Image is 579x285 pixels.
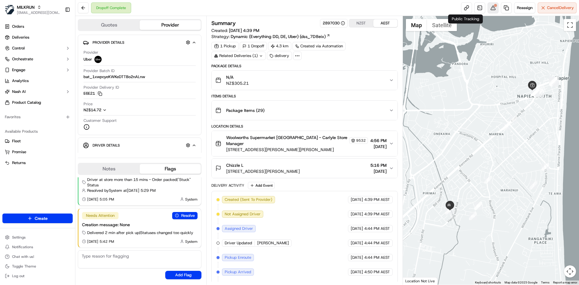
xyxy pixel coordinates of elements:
span: [DATE] [351,240,363,246]
span: Map data ©2025 Google [505,281,537,284]
a: Open this area in Google Maps (opens a new window) [404,277,424,285]
span: [DATE] [351,197,363,202]
span: Analytics [12,78,29,84]
span: 4:39 PM AEST [364,197,390,202]
span: Toggle Theme [12,264,36,269]
span: Product Catalog [12,100,41,105]
div: 25 [469,212,477,220]
span: 4:39 PM AEST [364,211,390,217]
span: Created: [211,27,259,33]
span: Engage [12,67,25,73]
button: Show street map [406,19,427,31]
div: Location Details [211,124,397,129]
span: Returns [12,160,26,166]
div: 24 [474,202,482,210]
a: Dynamic (Everything DD, DE, Uber) (dss_7D8eix) [231,33,330,40]
span: Notifications [12,245,33,249]
button: Notes [78,164,140,174]
span: Not Assigned Driver [225,211,261,217]
span: Uber [84,57,92,62]
button: Reassign [514,2,535,13]
button: 2897030 [323,21,345,26]
button: Package Items (29) [212,101,397,120]
div: 1 Pickup [211,42,239,50]
button: Orchestrate [2,54,73,64]
span: Name [84,153,94,158]
a: Terms (opens in new tab) [541,281,549,284]
span: Chizzle L [226,162,243,168]
span: Package Items ( 29 ) [226,107,264,113]
div: 1 [530,181,537,189]
span: [DATE] [351,269,363,275]
span: Deliveries [12,35,29,40]
span: 9532 [356,138,366,143]
div: Location Not Live [403,277,438,285]
span: [DATE] 5:05 PM [87,197,114,202]
span: Resolved by System [87,188,122,193]
button: Settings [2,233,73,242]
span: Promise [12,149,26,155]
button: Keyboard shortcuts [475,280,501,285]
span: Provider [84,50,98,55]
div: 13 [550,77,558,85]
span: Customer Support [84,118,117,123]
img: uber-new-logo.jpeg [94,56,102,63]
div: Public Tracking [448,14,483,24]
span: Delivered 2 min after pick up | Statuses changed too quickly [87,230,193,236]
div: Related Deliveries (1) [211,52,266,60]
div: 23 [474,202,482,210]
button: Toggle fullscreen view [564,19,576,31]
span: 4:50 PM AEST [364,269,390,275]
div: 1 Dropoff [240,42,267,50]
div: 19 [531,88,539,96]
span: Log out [12,274,24,278]
button: Woolworths Supermarket [GEOGRAPHIC_DATA] - Carlyle Store Manager9532[STREET_ADDRESS][PERSON_NAME]... [212,131,397,156]
span: bat_1xwpcyeKWKeDTTBo2nALnw [84,74,145,80]
img: Google [404,277,424,285]
span: Fleet [12,138,21,144]
button: Map camera controls [564,265,576,277]
div: 26 [445,207,453,214]
button: Driver Details [83,140,196,150]
span: Chat with us! [12,254,34,259]
span: [DATE] [370,168,387,174]
button: [EMAIL_ADDRESS][DOMAIN_NAME] [17,10,60,15]
a: Returns [5,160,70,166]
button: Provider Details [83,37,196,47]
span: 4:44 PM AEST [364,255,390,260]
span: Driver Updated [225,240,252,246]
span: 4:44 PM AEST [364,226,390,231]
button: Quotes [78,20,140,30]
span: 5:16 PM [370,162,387,168]
button: Log out [2,272,73,280]
a: Report a map error [553,281,577,284]
button: Show satellite imagery [427,19,457,31]
div: Needs Attention [82,212,119,219]
span: System [185,239,198,244]
h3: Summary [211,21,236,26]
button: MILKRUN [17,4,35,10]
div: 17 [535,89,543,97]
button: Promise [2,147,73,157]
div: 14 [550,78,558,86]
span: [DATE] 5:42 PM [87,239,114,244]
span: [STREET_ADDRESS][PERSON_NAME][PERSON_NAME] [226,147,368,153]
div: Available Products [2,127,73,136]
div: 21 [502,122,510,130]
div: Strategy: [211,33,330,40]
button: Notifications [2,243,73,251]
div: 6 [531,88,539,96]
div: delivery [267,52,292,60]
div: 2 [541,163,549,171]
div: 7 [533,86,540,94]
a: Created via Automation [293,42,346,50]
span: Created (Sent To Provider) [225,197,272,202]
span: Price [84,101,93,107]
span: Pickup Arrived [225,269,251,275]
span: [DATE] [370,144,387,150]
span: Orders [12,24,24,29]
button: NZ$14.72 [84,107,137,113]
a: Analytics [2,76,73,86]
